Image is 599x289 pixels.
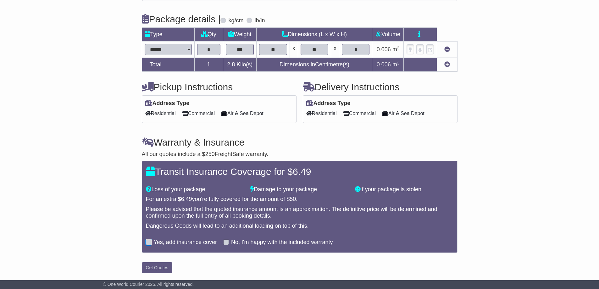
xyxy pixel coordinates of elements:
span: Air & Sea Depot [382,108,424,118]
td: Dimensions (L x W x H) [257,28,372,42]
span: © One World Courier 2025. All rights reserved. [103,282,194,287]
h4: Warranty & Insurance [142,137,458,147]
label: Address Type [145,100,190,107]
td: x [331,42,339,58]
td: Total [142,58,194,72]
span: Residential [145,108,176,118]
button: Get Quotes [142,262,173,273]
div: Loss of your package [143,186,247,193]
td: 1 [194,58,223,72]
span: 0.006 [377,61,391,68]
div: For an extra $ you're fully covered for the amount of $ . [146,196,453,203]
span: 6.49 [293,166,311,177]
div: Please be advised that the quoted insurance amount is an approximation. The definitive price will... [146,206,453,220]
a: Add new item [444,61,450,68]
sup: 3 [397,46,400,50]
span: 50 [290,196,296,202]
sup: 3 [397,61,400,65]
label: No, I'm happy with the included warranty [231,239,333,246]
h4: Pickup Instructions [142,82,297,92]
span: Air & Sea Depot [221,108,263,118]
div: Damage to your package [247,186,352,193]
span: 2.8 [227,61,235,68]
span: 6.49 [181,196,192,202]
span: 0.006 [377,46,391,53]
h4: Package details | [142,14,221,24]
td: Weight [223,28,257,42]
label: kg/cm [228,17,243,24]
span: Commercial [182,108,215,118]
div: Dangerous Goods will lead to an additional loading on top of this. [146,223,453,230]
div: All our quotes include a $ FreightSafe warranty. [142,151,458,158]
td: Type [142,28,194,42]
span: Commercial [343,108,376,118]
div: If your package is stolen [352,186,457,193]
span: Residential [306,108,337,118]
span: m [392,46,400,53]
span: m [392,61,400,68]
label: Address Type [306,100,351,107]
h4: Delivery Instructions [303,82,458,92]
label: lb/in [254,17,265,24]
td: Dimensions in Centimetre(s) [257,58,372,72]
label: Yes, add insurance cover [154,239,217,246]
td: Kilo(s) [223,58,257,72]
td: Qty [194,28,223,42]
td: x [290,42,298,58]
a: Remove this item [444,46,450,53]
h4: Transit Insurance Coverage for $ [146,166,453,177]
td: Volume [372,28,404,42]
span: 250 [205,151,215,157]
